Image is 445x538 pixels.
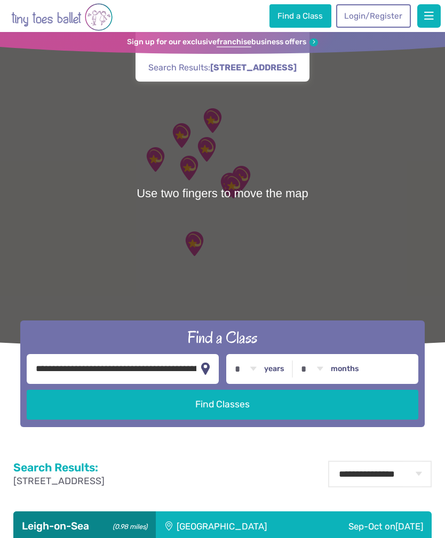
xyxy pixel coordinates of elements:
div: @ The Studio Leigh [216,168,251,204]
span: [DATE] [395,521,423,532]
div: Champions Manor Hall [195,103,230,138]
label: years [264,364,284,374]
img: tiny toes ballet [11,2,113,32]
label: months [331,364,359,374]
button: Find Classes [27,390,418,420]
div: Saint Peter's Church Youth Hall [224,160,259,196]
strong: franchise [217,37,251,47]
div: The Birches Scout Hut [189,132,224,167]
h2: Find a Class [27,327,418,348]
a: Login/Register [336,4,411,28]
div: Runwell Village Hall [164,118,199,153]
h3: Leigh-on-Sea [22,520,147,533]
p: [STREET_ADDRESS] [13,475,105,488]
div: High halstow village hall [177,226,212,261]
div: The Stables [216,168,251,203]
a: Find a Class [269,4,331,28]
h2: Search Results: [13,461,105,475]
div: Leigh Community Centre [212,167,247,203]
div: St George's Church Hall [171,150,206,186]
div: Search Results: [136,32,309,82]
a: Sign up for our exclusivefranchisebusiness offers [127,37,318,47]
div: 360 Play [138,142,173,177]
strong: [STREET_ADDRESS] [210,62,297,73]
small: (0.98 miles) [109,520,147,531]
